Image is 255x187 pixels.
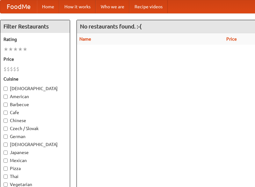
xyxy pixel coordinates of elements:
input: [DEMOGRAPHIC_DATA] [4,87,8,91]
a: Who we are [96,0,129,13]
label: Japanese [4,149,67,156]
input: Chinese [4,119,8,123]
h5: Rating [4,36,67,43]
a: FoodMe [0,0,37,13]
input: [DEMOGRAPHIC_DATA] [4,143,8,147]
label: Czech / Slovak [4,125,67,132]
li: ★ [23,46,27,53]
input: Mexican [4,159,8,163]
li: ★ [18,46,23,53]
input: Barbecue [4,103,8,107]
li: ★ [13,46,18,53]
h5: Price [4,56,67,62]
li: $ [7,66,10,73]
li: $ [10,66,13,73]
input: Vegetarian [4,183,8,187]
input: Thai [4,175,8,179]
label: Mexican [4,157,67,164]
label: German [4,133,67,140]
input: Czech / Slovak [4,127,8,131]
a: Name [79,36,91,42]
ng-pluralize: No restaurants found. :-( [80,23,142,29]
input: Cafe [4,111,8,115]
label: Chinese [4,117,67,124]
input: Japanese [4,151,8,155]
a: How it works [59,0,96,13]
input: German [4,135,8,139]
li: ★ [8,46,13,53]
label: Cafe [4,109,67,116]
h4: Filter Restaurants [0,20,70,33]
label: American [4,93,67,100]
li: $ [13,66,16,73]
a: Recipe videos [129,0,168,13]
label: Thai [4,173,67,180]
a: Home [37,0,59,13]
label: Barbecue [4,101,67,108]
li: $ [4,66,7,73]
label: [DEMOGRAPHIC_DATA] [4,141,67,148]
h5: Cuisine [4,76,67,82]
input: Pizza [4,167,8,171]
label: Pizza [4,165,67,172]
label: [DEMOGRAPHIC_DATA] [4,85,67,92]
input: American [4,95,8,99]
a: Price [226,36,237,42]
li: ★ [4,46,8,53]
li: $ [16,66,19,73]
